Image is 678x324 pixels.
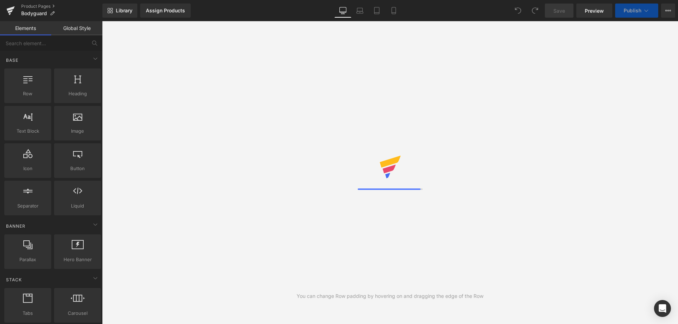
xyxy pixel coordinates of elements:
span: Stack [5,276,23,283]
span: Library [116,7,132,14]
a: Global Style [51,21,102,35]
span: Publish [624,8,641,13]
span: Banner [5,223,26,229]
span: Image [56,127,99,135]
a: Desktop [334,4,351,18]
a: New Library [102,4,137,18]
span: Preview [585,7,604,14]
span: Text Block [6,127,49,135]
span: Base [5,57,19,64]
span: Carousel [56,310,99,317]
span: Parallax [6,256,49,263]
span: Hero Banner [56,256,99,263]
span: Icon [6,165,49,172]
button: Undo [511,4,525,18]
div: Assign Products [146,8,185,13]
button: More [661,4,675,18]
a: Preview [576,4,612,18]
span: Separator [6,202,49,210]
span: Button [56,165,99,172]
div: Open Intercom Messenger [654,300,671,317]
a: Laptop [351,4,368,18]
button: Redo [528,4,542,18]
span: Tabs [6,310,49,317]
span: Save [553,7,565,14]
a: Mobile [385,4,402,18]
button: Publish [615,4,658,18]
a: Product Pages [21,4,102,9]
span: Bodyguard [21,11,47,16]
span: Heading [56,90,99,97]
a: Tablet [368,4,385,18]
div: You can change Row padding by hovering on and dragging the edge of the Row [297,292,483,300]
span: Row [6,90,49,97]
span: Liquid [56,202,99,210]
